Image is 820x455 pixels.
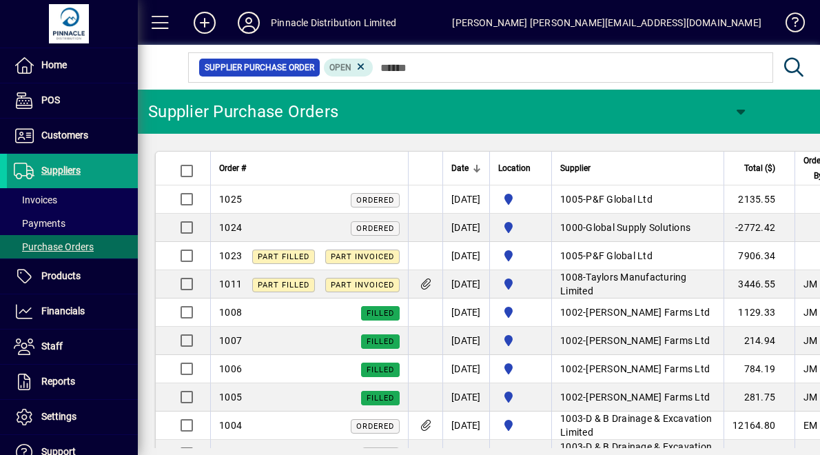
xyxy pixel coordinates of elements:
[803,363,818,374] span: JM
[560,441,583,452] span: 1003
[41,341,63,352] span: Staff
[7,188,138,212] a: Invoices
[367,337,394,346] span: Filled
[560,250,583,261] span: 1005
[586,307,710,318] span: [PERSON_NAME] Farms Ltd
[219,161,246,176] span: Order #
[271,12,396,34] div: Pinnacle Distribution Limited
[442,185,489,214] td: [DATE]
[356,224,394,233] span: Ordered
[14,241,94,252] span: Purchase Orders
[560,363,583,374] span: 1002
[14,218,65,229] span: Payments
[41,411,76,422] span: Settings
[219,222,242,233] span: 1024
[356,196,394,205] span: Ordered
[586,363,710,374] span: [PERSON_NAME] Farms Ltd
[560,272,583,283] span: 1008
[803,307,818,318] span: JM
[560,413,712,438] span: D & B Drainage & Excavation Limited
[227,10,271,35] button: Profile
[551,383,724,412] td: -
[41,165,81,176] span: Suppliers
[219,307,242,318] span: 1008
[442,383,489,412] td: [DATE]
[560,194,583,205] span: 1005
[551,412,724,440] td: -
[498,247,543,264] span: Pinnacle Distribution
[498,219,543,236] span: Pinnacle Distribution
[551,214,724,242] td: -
[219,392,242,403] span: 1005
[331,281,394,290] span: Part Invoiced
[442,270,489,299] td: [DATE]
[560,335,583,346] span: 1002
[586,222,690,233] span: Global Supply Solutions
[586,250,653,261] span: P&F Global Ltd
[551,355,724,383] td: -
[41,94,60,105] span: POS
[498,161,531,176] span: Location
[205,61,314,74] span: Supplier Purchase Order
[451,161,481,176] div: Date
[551,242,724,270] td: -
[551,327,724,355] td: -
[803,335,818,346] span: JM
[41,305,85,316] span: Financials
[442,214,489,242] td: [DATE]
[724,327,795,355] td: 214.94
[775,3,803,48] a: Knowledge Base
[367,394,394,403] span: Filled
[803,279,818,290] span: JM
[560,413,583,424] span: 1003
[7,400,138,434] a: Settings
[219,420,242,431] span: 1004
[724,270,795,299] td: 3446.55
[7,48,138,83] a: Home
[7,119,138,153] a: Customers
[560,161,591,176] span: Supplier
[442,355,489,383] td: [DATE]
[7,235,138,259] a: Purchase Orders
[586,392,710,403] span: [PERSON_NAME] Farms Ltd
[724,299,795,327] td: 1129.33
[498,304,543,321] span: Pinnacle Distribution
[219,194,242,205] span: 1025
[452,12,761,34] div: [PERSON_NAME] [PERSON_NAME][EMAIL_ADDRESS][DOMAIN_NAME]
[367,365,394,374] span: Filled
[442,327,489,355] td: [DATE]
[14,194,57,205] span: Invoices
[7,365,138,399] a: Reports
[724,412,795,440] td: 12164.80
[451,161,469,176] span: Date
[560,222,583,233] span: 1000
[551,185,724,214] td: -
[498,332,543,349] span: Pinnacle Distribution
[7,330,138,364] a: Staff
[803,420,818,431] span: EM
[331,252,394,261] span: Part Invoiced
[724,355,795,383] td: 784.19
[7,259,138,294] a: Products
[586,194,653,205] span: P&F Global Ltd
[442,299,489,327] td: [DATE]
[258,252,309,261] span: Part Filled
[724,214,795,242] td: -2772.42
[148,101,338,123] div: Supplier Purchase Orders
[219,363,242,374] span: 1006
[586,335,710,346] span: [PERSON_NAME] Farms Ltd
[41,130,88,141] span: Customers
[744,161,775,176] span: Total ($)
[356,422,394,431] span: Ordered
[732,161,788,176] div: Total ($)
[183,10,227,35] button: Add
[367,309,394,318] span: Filled
[219,250,242,261] span: 1023
[258,281,309,290] span: Part Filled
[442,412,489,440] td: [DATE]
[724,383,795,412] td: 281.75
[560,307,583,318] span: 1002
[498,389,543,405] span: Pinnacle Distribution
[498,361,543,377] span: Pinnacle Distribution
[324,59,373,77] mat-chip: Completion Status: Open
